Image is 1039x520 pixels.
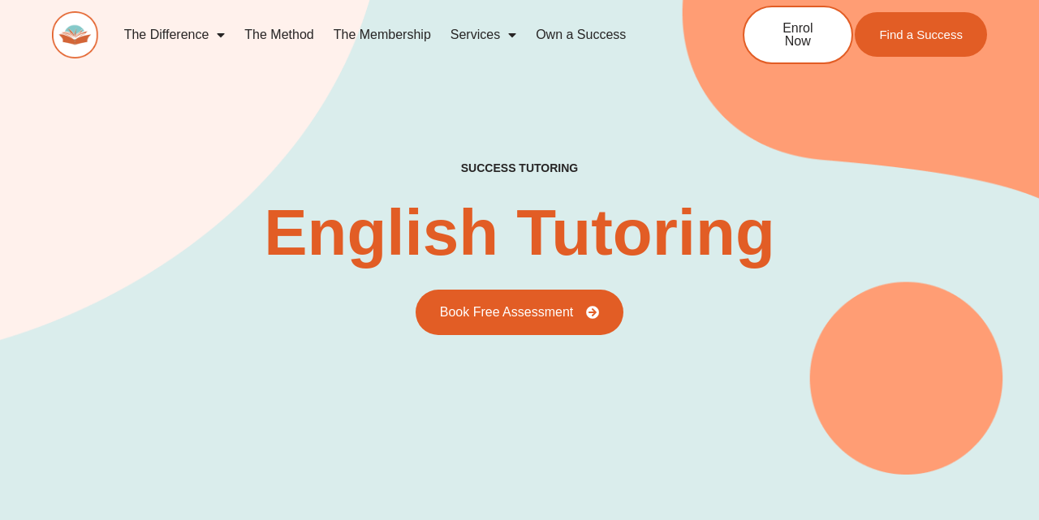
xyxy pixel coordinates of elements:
span: Enrol Now [769,22,827,48]
h2: success tutoring [461,161,578,175]
a: Enrol Now [743,6,853,64]
span: Find a Success [879,28,963,41]
h2: English Tutoring [264,200,775,265]
span: Book Free Assessment [440,306,574,319]
a: Services [441,16,526,54]
a: The Difference [114,16,235,54]
a: Book Free Assessment [416,290,624,335]
nav: Menu [114,16,690,54]
a: Own a Success [526,16,636,54]
a: The Method [235,16,323,54]
a: Find a Success [855,12,987,57]
a: The Membership [324,16,441,54]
